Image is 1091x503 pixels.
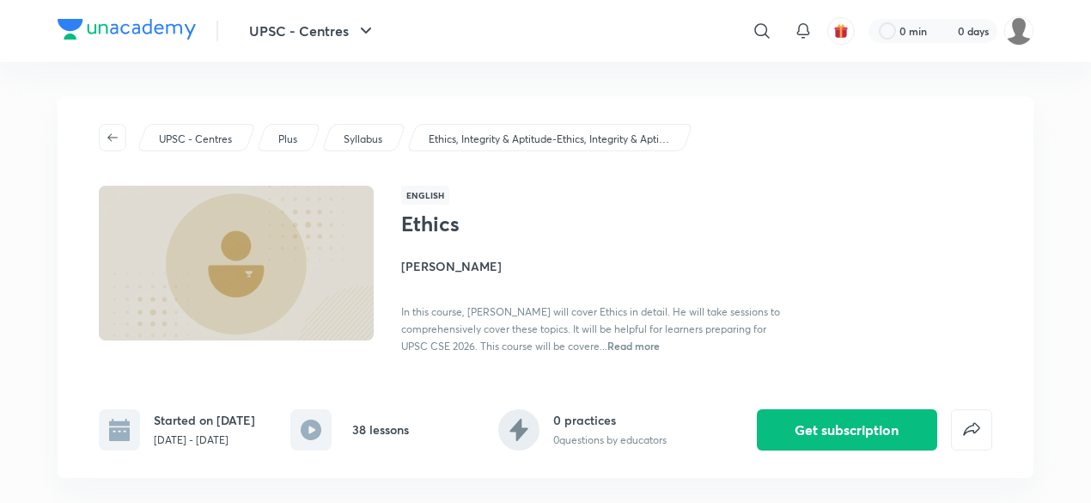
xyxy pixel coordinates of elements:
[429,132,669,147] p: Ethics, Integrity & Aptitude-Ethics, Integrity & Aptitude
[937,22,954,40] img: streak
[58,19,196,40] img: Company Logo
[156,132,235,147] a: UPSC - Centres
[278,132,297,147] p: Plus
[607,339,660,353] span: Read more
[154,411,255,429] h6: Started on [DATE]
[341,132,386,147] a: Syllabus
[352,420,409,439] h6: 38 lessons
[951,409,992,451] button: false
[159,132,232,147] p: UPSC - Centres
[401,257,786,275] h4: [PERSON_NAME]
[96,184,376,342] img: Thumbnail
[401,305,780,353] span: In this course, [PERSON_NAME] will cover Ethics in detail. He will take sessions to comprehensive...
[239,14,387,48] button: UPSC - Centres
[401,186,449,205] span: English
[276,132,301,147] a: Plus
[426,132,673,147] a: Ethics, Integrity & Aptitude-Ethics, Integrity & Aptitude
[1004,16,1033,46] img: Vikram Singh Rawat
[553,432,667,448] p: 0 questions by educators
[833,23,849,39] img: avatar
[154,432,255,448] p: [DATE] - [DATE]
[344,132,382,147] p: Syllabus
[757,409,937,451] button: Get subscription
[58,19,196,44] a: Company Logo
[553,411,667,429] h6: 0 practices
[827,17,855,45] button: avatar
[401,212,682,236] h1: Ethics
